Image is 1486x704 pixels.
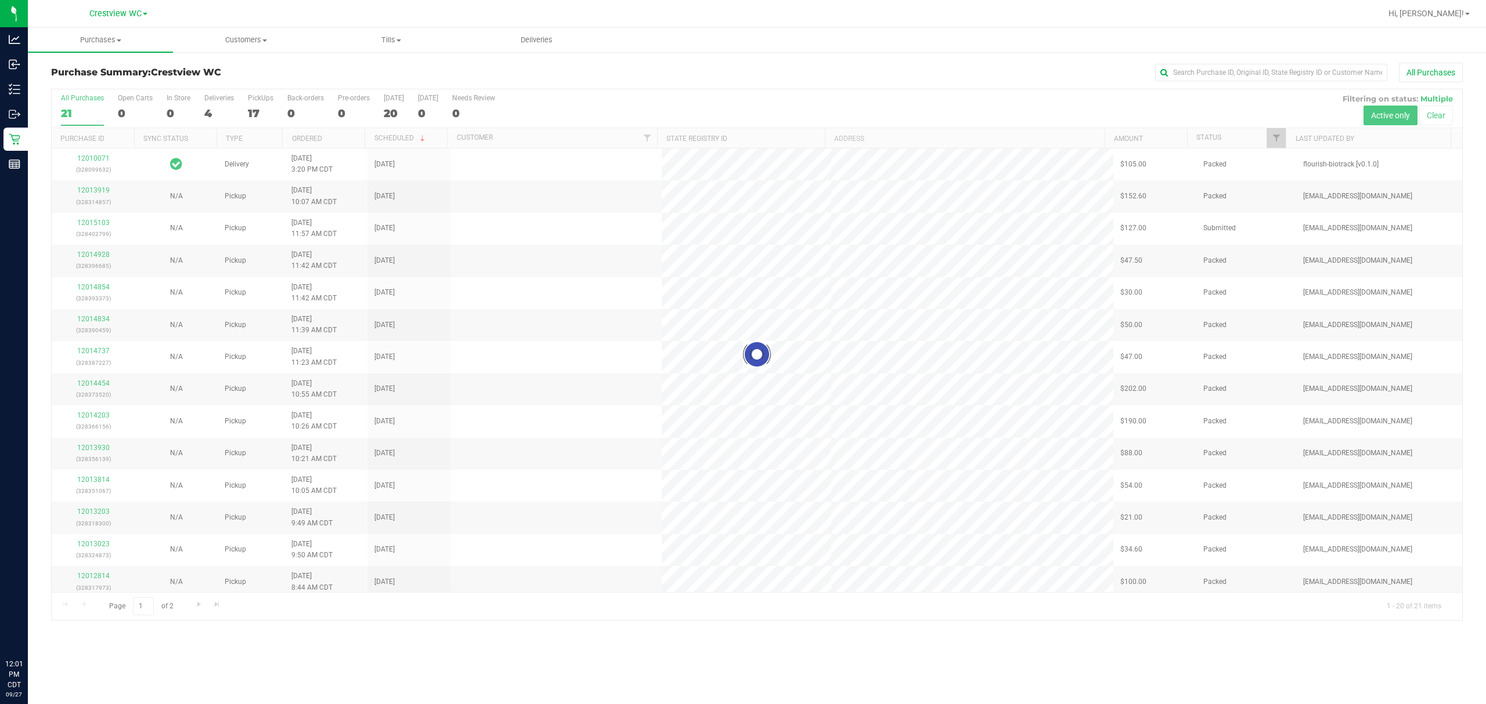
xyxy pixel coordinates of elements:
span: Deliveries [505,35,568,45]
inline-svg: Reports [9,158,20,170]
inline-svg: Analytics [9,34,20,45]
span: Crestview WC [89,9,142,19]
p: 09/27 [5,690,23,699]
input: Search Purchase ID, Original ID, State Registry ID or Customer Name... [1155,64,1387,81]
a: Customers [173,28,318,52]
inline-svg: Inventory [9,84,20,95]
span: Customers [174,35,318,45]
inline-svg: Retail [9,133,20,145]
p: 12:01 PM CDT [5,659,23,690]
span: Tills [319,35,463,45]
iframe: Resource center [12,611,46,646]
inline-svg: Inbound [9,59,20,70]
a: Tills [319,28,464,52]
a: Deliveries [464,28,609,52]
span: Hi, [PERSON_NAME]! [1388,9,1464,18]
span: Purchases [28,35,173,45]
button: All Purchases [1399,63,1463,82]
span: Crestview WC [151,67,221,78]
inline-svg: Outbound [9,108,20,120]
h3: Purchase Summary: [51,67,522,78]
a: Purchases [28,28,173,52]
